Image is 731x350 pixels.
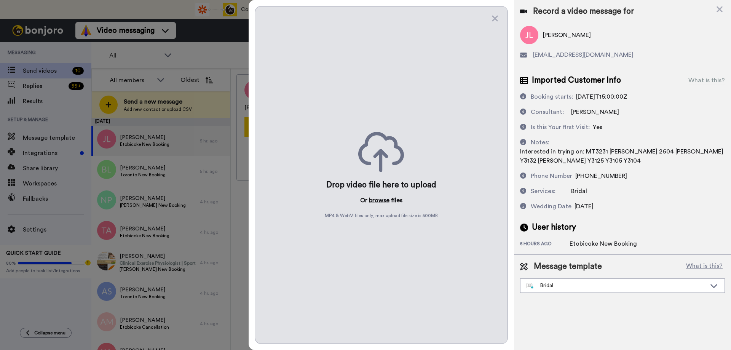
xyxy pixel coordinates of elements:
span: Message template [534,261,602,272]
button: What is this? [684,261,725,272]
div: Drop video file here to upload [326,180,436,190]
div: Booking starts: [531,92,573,101]
img: nextgen-template.svg [527,283,534,289]
div: Notes: [531,138,549,147]
p: Or files [360,196,402,205]
div: What is this? [688,76,725,85]
div: Services: [531,187,555,196]
div: Is this Your first Visit: [531,123,590,132]
button: browse [369,196,389,205]
span: [DATE]T15:00:00Z [576,94,627,100]
span: MP4 & WebM files only, max upload file size is 500 MB [325,213,438,219]
span: User history [532,222,576,233]
span: Yes [593,124,602,130]
span: Bridal [571,188,587,194]
span: Imported Customer Info [532,75,621,86]
div: Wedding Date [531,202,571,211]
div: 5 hours ago [520,241,570,248]
span: Interested in trying on: MT3231 [PERSON_NAME] 2604 [PERSON_NAME] Y3132 [PERSON_NAME] Y3125 Y3105 ... [520,149,723,164]
span: [PERSON_NAME] [571,109,619,115]
div: Bridal [527,282,706,289]
span: [DATE] [575,203,594,209]
div: Etobicoke New Booking [570,239,637,248]
span: [PHONE_NUMBER] [575,173,627,179]
div: Phone Number [531,171,572,181]
div: Consultant: [531,107,564,117]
